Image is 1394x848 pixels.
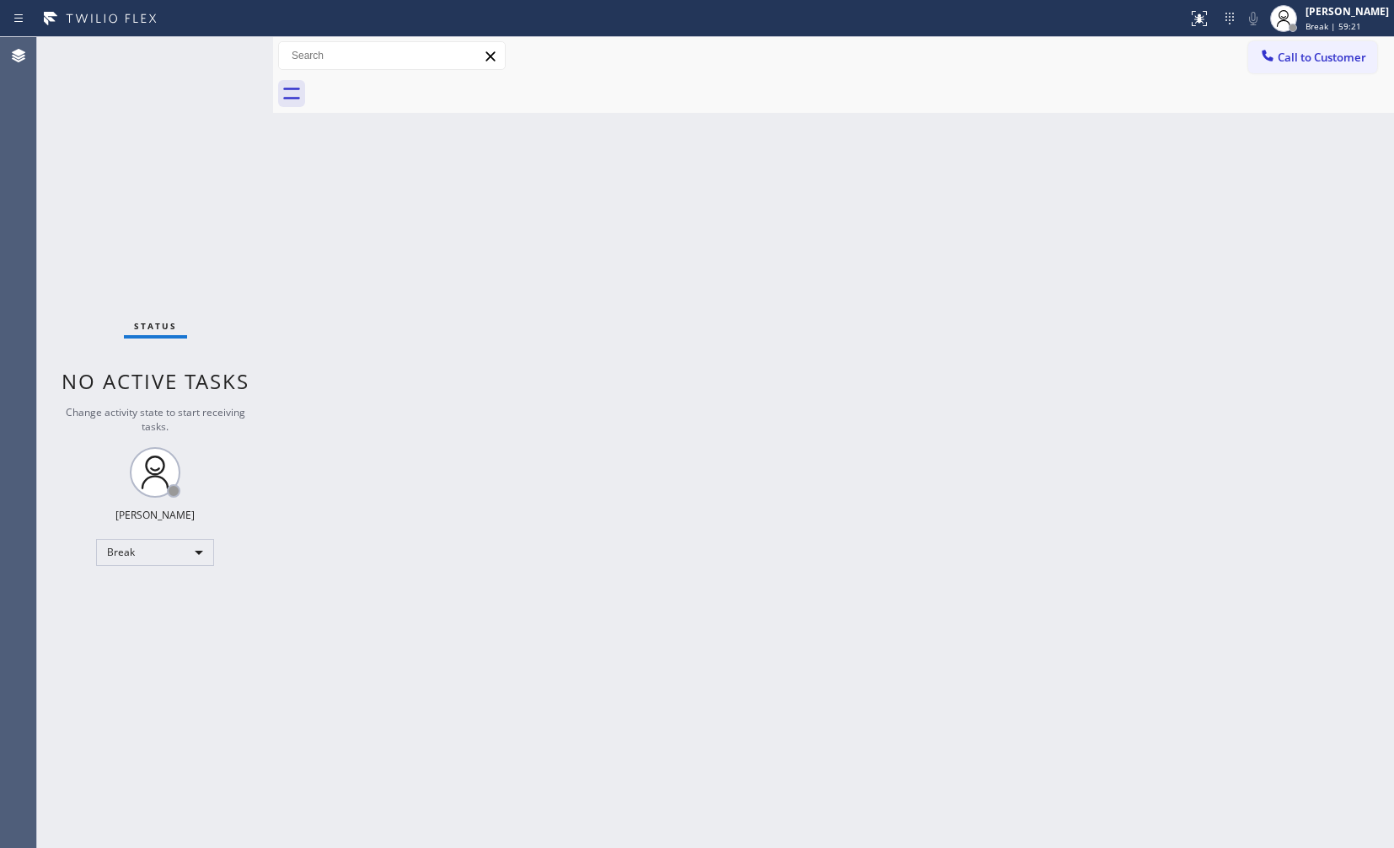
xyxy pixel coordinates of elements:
div: [PERSON_NAME] [1306,4,1389,19]
span: Call to Customer [1278,50,1366,65]
button: Mute [1241,7,1265,30]
span: Status [134,320,177,332]
span: Break | 59:21 [1306,20,1361,32]
button: Call to Customer [1248,41,1377,73]
div: Break [96,539,214,566]
span: Change activity state to start receiving tasks. [66,405,245,434]
div: [PERSON_NAME] [115,508,195,522]
input: Search [279,42,505,69]
span: No active tasks [62,367,249,395]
